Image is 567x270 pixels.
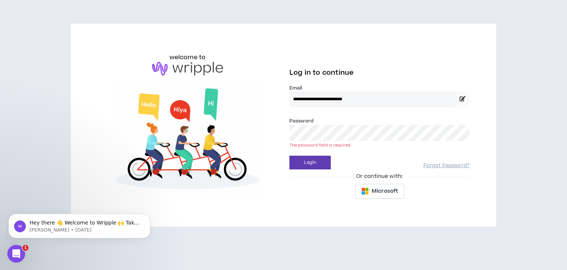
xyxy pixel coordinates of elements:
label: Password [289,118,313,124]
span: Or continue with: [351,172,408,180]
a: Forgot Password? [423,162,470,169]
iframe: Intercom notifications message [6,198,153,250]
span: 1 [23,245,28,251]
img: Welcome to Wripple [97,83,278,198]
h6: welcome to [169,53,206,62]
button: Login [289,156,331,169]
iframe: Intercom live chat [7,245,25,263]
span: Microsoft [372,187,398,195]
label: Email [289,85,470,91]
span: Log in to continue [289,68,354,77]
div: The password field is required. [289,142,470,148]
button: Microsoft [355,184,404,199]
img: logo-brand.png [152,62,223,76]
